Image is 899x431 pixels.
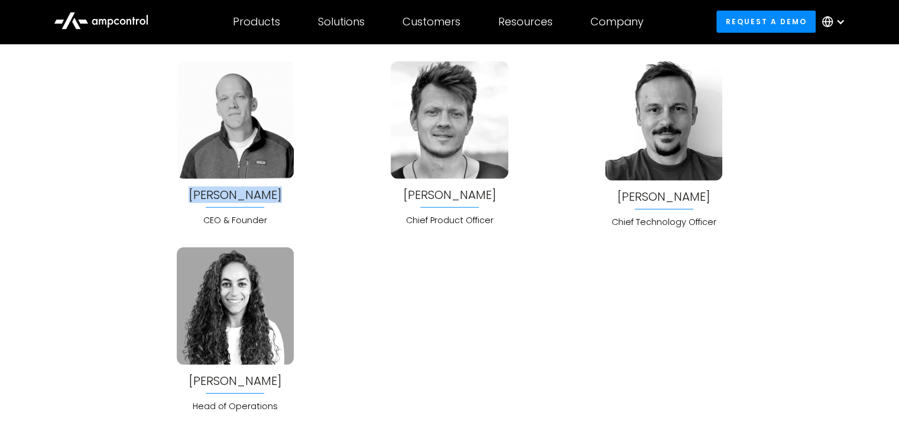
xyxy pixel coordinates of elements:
[590,15,644,28] div: Company
[177,247,294,364] img: Ampcontrol's Team Member
[403,15,460,28] div: Customers
[318,15,365,28] div: Solutions
[177,61,294,178] img: Ampcontrol's Team Member
[617,190,710,203] a: View team member info
[189,374,282,387] a: View team member info
[605,61,722,180] img: Ampcontrol's Team Member
[617,190,710,203] div: [PERSON_NAME]
[177,214,294,227] div: CEO & Founder
[403,188,496,201] div: [PERSON_NAME]
[391,61,508,178] img: Ampcontrol's Team Member
[177,400,294,413] div: Head of Operations
[189,188,282,201] div: [PERSON_NAME]
[189,374,282,387] div: [PERSON_NAME]
[189,188,282,201] a: View team member info
[233,15,280,28] div: Products
[498,15,553,28] div: Resources
[391,214,508,227] div: Chief Product Officer
[605,215,722,228] div: Chief Technology Officer
[716,11,816,32] a: Request a demo
[403,188,496,201] a: View team member info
